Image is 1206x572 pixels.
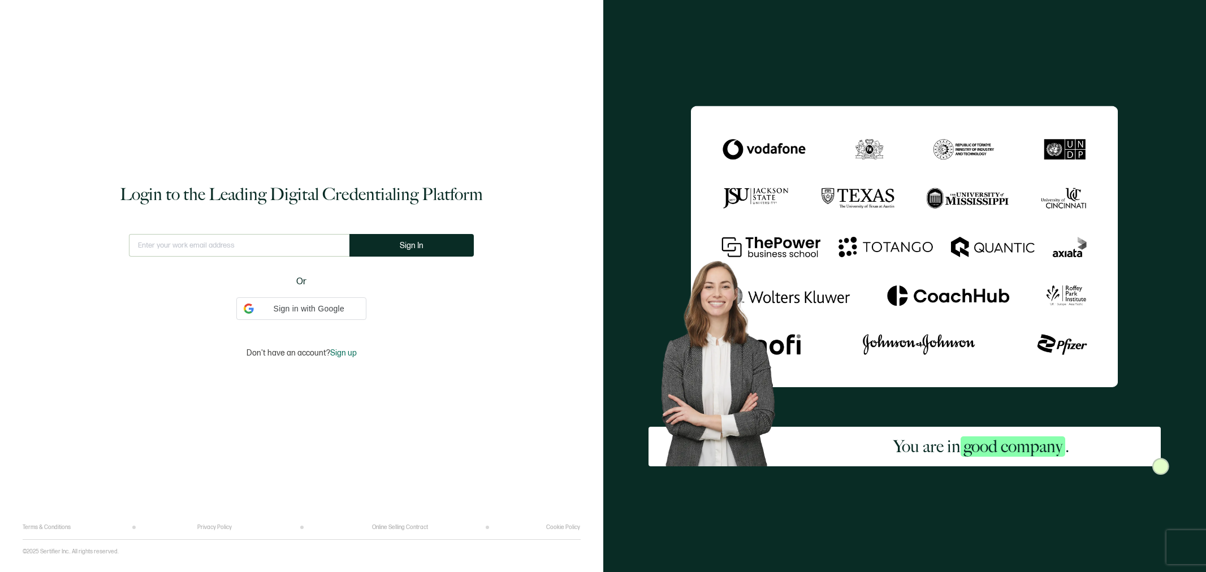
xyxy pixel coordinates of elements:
[296,275,306,289] span: Or
[330,348,357,358] span: Sign up
[236,297,366,320] div: Sign in with Google
[1152,458,1169,475] img: Sertifier Login
[23,548,119,555] p: ©2025 Sertifier Inc.. All rights reserved.
[349,234,474,257] button: Sign In
[258,303,359,315] span: Sign in with Google
[23,524,71,531] a: Terms & Conditions
[129,234,349,257] input: Enter your work email address
[120,183,483,206] h1: Login to the Leading Digital Credentialing Platform
[691,106,1118,387] img: Sertifier Login - You are in <span class="strong-h">good company</span>.
[961,436,1065,457] span: good company
[372,524,428,531] a: Online Selling Contract
[247,348,357,358] p: Don't have an account?
[649,250,802,466] img: Sertifier Login - You are in <span class="strong-h">good company</span>. Hero
[400,241,423,250] span: Sign In
[197,524,232,531] a: Privacy Policy
[893,435,1069,458] h2: You are in .
[546,524,580,531] a: Cookie Policy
